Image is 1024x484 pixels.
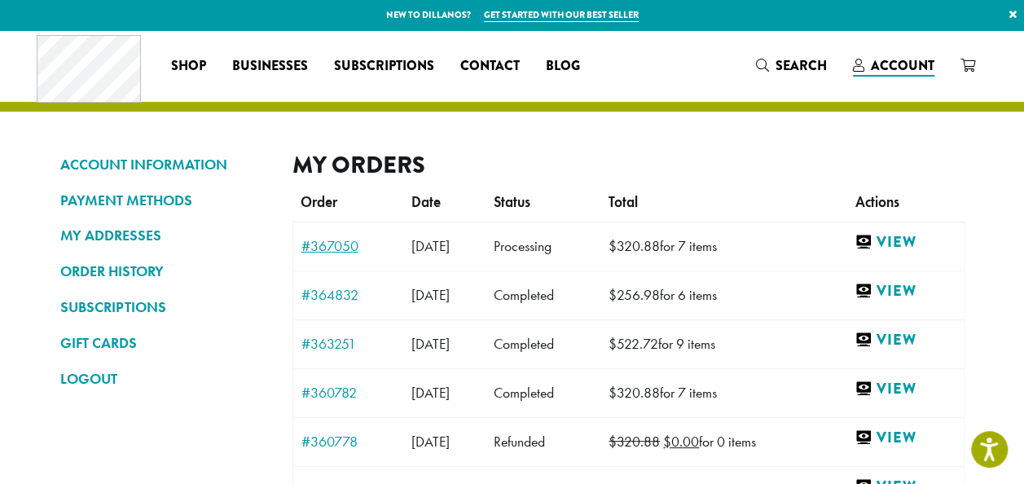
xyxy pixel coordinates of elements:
span: 0.00 [663,433,699,451]
td: for 7 items [600,368,846,417]
span: $ [609,286,617,304]
del: $320.88 [609,433,660,451]
h2: My Orders [292,151,965,179]
td: for 9 items [600,319,846,368]
td: for 6 items [600,271,846,319]
a: LOGOUT [60,365,268,393]
a: ORDER HISTORY [60,257,268,285]
span: Subscriptions [334,56,434,77]
span: Businesses [232,56,308,77]
span: 320.88 [609,237,660,255]
a: MY ADDRESSES [60,222,268,249]
a: View [855,281,955,301]
span: Actions [855,193,899,211]
span: $ [609,384,617,402]
a: #364832 [301,288,396,302]
a: PAYMENT METHODS [60,187,268,214]
span: Status [494,193,530,211]
td: Processing [486,222,600,271]
td: Completed [486,271,600,319]
a: Shop [158,53,219,79]
a: #360782 [301,385,396,400]
td: Completed [486,319,600,368]
a: View [855,232,955,253]
td: for 0 items [600,417,846,466]
span: Order [301,193,337,211]
td: Completed [486,368,600,417]
span: $ [609,237,617,255]
td: for 7 items [600,222,846,271]
a: Search [743,52,840,79]
span: [DATE] [411,335,450,353]
span: [DATE] [411,286,450,304]
a: #360778 [301,434,396,449]
span: [DATE] [411,433,450,451]
span: 522.72 [609,335,658,353]
td: Refunded [486,417,600,466]
a: GIFT CARDS [60,329,268,357]
span: 320.88 [609,384,660,402]
a: View [855,428,955,448]
span: Account [871,56,934,75]
a: View [855,379,955,399]
a: #363251 [301,337,396,351]
a: SUBSCRIPTIONS [60,293,268,321]
a: #367050 [301,239,396,253]
span: Search [776,56,827,75]
span: 256.98 [609,286,660,304]
span: Shop [171,56,206,77]
a: View [855,330,955,350]
a: ACCOUNT INFORMATION [60,151,268,178]
span: Blog [546,56,580,77]
a: Get started with our best seller [484,8,639,22]
span: $ [663,433,671,451]
span: $ [609,335,617,353]
span: Total [609,193,638,211]
span: [DATE] [411,237,450,255]
span: Date [411,193,441,211]
span: Contact [460,56,520,77]
span: [DATE] [411,384,450,402]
